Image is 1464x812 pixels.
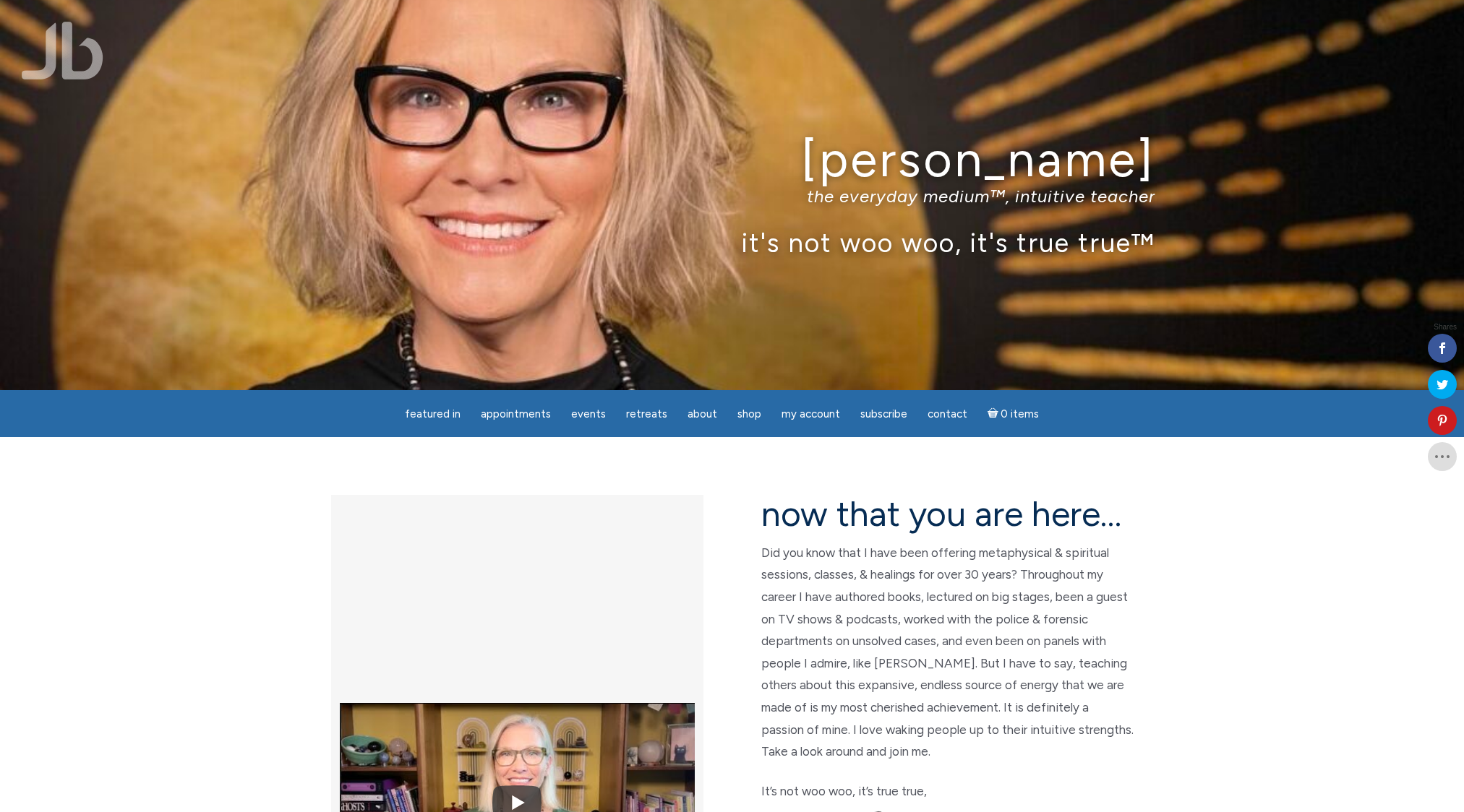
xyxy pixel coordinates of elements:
p: It’s not woo woo, it’s true true, [761,780,1134,803]
span: Subscribe [860,407,907,420]
p: Did you know that I have been offering metaphysical & spiritual sessions, classes, & healings for... [761,542,1134,763]
span: Contact [928,407,967,420]
span: featured in [405,407,461,420]
span: About [688,407,717,420]
a: Shop [729,400,770,428]
a: Appointments [472,400,560,428]
span: Shares [1434,324,1457,331]
a: featured in [396,400,469,428]
h2: now that you are here… [761,495,1134,533]
span: Events [571,407,606,420]
a: Cart0 items [979,399,1048,428]
a: Retreats [617,400,676,428]
a: Subscribe [852,400,916,428]
p: the everyday medium™, intuitive teacher [309,186,1155,207]
a: Contact [919,400,976,428]
span: 0 items [1001,409,1039,420]
span: Shop [737,407,761,420]
span: Retreats [626,407,667,420]
a: About [679,400,726,428]
a: Events [562,400,615,428]
a: My Account [773,400,849,428]
i: Cart [988,407,1001,420]
span: My Account [782,407,840,420]
img: Jamie Butler. The Everyday Medium [22,22,103,79]
p: it's not woo woo, it's true true™ [309,227,1155,258]
h1: [PERSON_NAME] [309,132,1155,186]
span: Appointments [481,407,551,420]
